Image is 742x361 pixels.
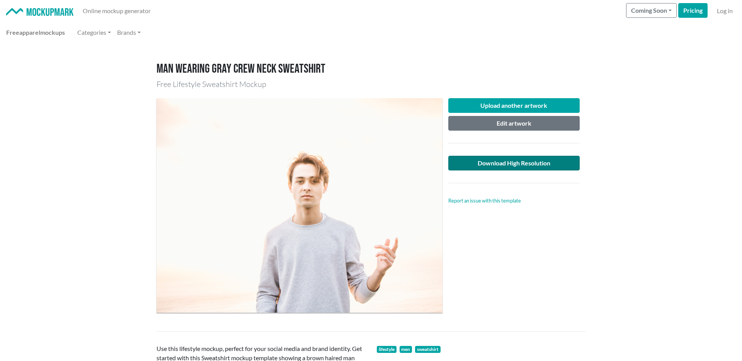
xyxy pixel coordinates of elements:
[448,116,580,131] button: Edit artwork
[714,3,736,19] a: Log in
[157,62,585,77] h1: Man wearing gray crew neck sweatshirt
[377,346,397,353] a: lifestyle
[678,3,708,18] a: Pricing
[80,3,154,19] a: Online mockup generator
[400,346,412,353] span: men
[448,98,580,113] button: Upload another artwork
[19,29,40,36] span: apparel
[626,3,677,18] button: Coming Soon
[448,156,580,170] a: Download High Resolution
[114,25,144,40] a: Brands
[448,198,521,204] a: Report an issue with this template
[6,8,73,16] img: Mockup Mark
[415,346,441,353] a: sweatshirt
[74,25,114,40] a: Categories
[157,80,585,89] h3: Free Lifestyle Sweatshirt Mockup
[3,25,68,40] a: Freeapparelmockups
